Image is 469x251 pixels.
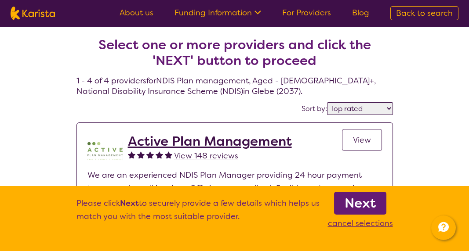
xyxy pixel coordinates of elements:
img: pypzb5qm7jexfhutod0x.png [87,133,123,169]
label: Sort by: [302,104,327,113]
img: fullstar [146,151,154,158]
span: View [353,135,371,145]
img: fullstar [165,151,172,158]
a: Funding Information [175,7,261,18]
button: Channel Menu [431,215,456,240]
a: View 148 reviews [174,149,238,162]
p: We are an experienced NDIS Plan Manager providing 24 hour payment turnaround on all invoices. Off... [87,169,382,208]
a: Active Plan Management [128,133,292,149]
a: View [342,129,382,151]
img: fullstar [156,151,163,158]
span: Back to search [396,8,453,18]
img: fullstar [137,151,145,158]
a: About us [120,7,153,18]
b: Next [120,198,139,208]
p: Please click to securely provide a few details which helps us match you with the most suitable pr... [76,197,320,230]
a: Blog [352,7,369,18]
b: Next [345,194,376,212]
a: For Providers [282,7,331,18]
a: Next [334,192,386,215]
img: Karista logo [11,7,55,20]
span: View 148 reviews [174,151,238,161]
p: cancel selections [328,217,393,230]
h4: 1 - 4 of 4 providers for NDIS Plan management , Aged - [DEMOGRAPHIC_DATA]+ , National Disability ... [76,16,393,97]
img: fullstar [128,151,135,158]
a: Back to search [390,6,458,20]
h2: Select one or more providers and click the 'NEXT' button to proceed [87,37,382,68]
